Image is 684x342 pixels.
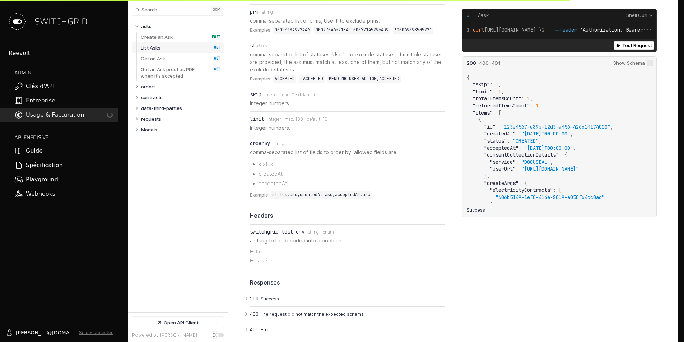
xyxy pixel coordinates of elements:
[206,34,220,40] span: POST
[141,124,221,135] a: Models
[539,138,541,144] span: ,
[261,296,443,302] p: Success
[250,327,259,332] span: 401
[490,159,516,165] span: "service"
[322,117,327,122] span: 10
[141,7,157,13] span: Search
[536,102,539,109] span: 1
[521,166,579,172] span: "[URL][DOMAIN_NAME]"
[128,18,228,312] nav: Table of contents for Api
[250,291,445,306] button: 200 Success
[250,212,445,220] div: Headers
[550,159,553,165] span: ,
[273,75,296,83] code: ACCEPTED
[250,296,259,301] span: 200
[141,23,152,29] p: asks
[273,141,284,146] span: string
[473,82,490,88] span: "skip"
[250,237,445,244] p: a string to be decoded into a boolean
[250,75,270,83] span: Examples
[498,88,501,95] span: 1
[484,152,559,158] span: "consentCollectionDetails"
[34,16,88,27] span: SWITCHGRID
[259,170,445,177] li: createdAt
[250,9,259,15] div: prm
[250,148,445,156] p: comma-separated list of fields to order by, allowed fields are:
[498,82,501,88] span: ,
[141,64,220,81] a: Get an Ask proof as PDF, when it's accepted GET
[141,81,221,92] a: orders
[262,10,273,15] span: string
[521,96,524,102] span: :
[141,83,156,90] p: orders
[292,92,294,97] span: 0
[498,110,501,116] span: [
[622,43,652,48] span: Test Request
[307,117,322,122] div: default:
[250,191,268,199] span: Example
[211,6,222,14] kbd: ⌘ k
[473,88,493,95] span: "limit"
[479,60,489,66] span: 400
[518,145,521,151] span: :
[467,27,542,33] span: [URL][DOMAIN_NAME] \
[527,96,530,102] span: 1
[493,88,495,95] span: :
[132,317,224,328] a: Open API Client
[553,187,556,194] span: :
[250,307,445,322] button: 400 The request did not match the expected schema
[141,21,221,32] a: asks
[478,12,489,19] span: /ask
[259,160,445,168] li: status
[478,117,481,123] span: {
[295,117,303,122] span: 100
[206,45,220,50] span: GET
[285,117,295,122] div: max:
[141,42,220,53] a: List Asks GET
[6,10,29,33] img: Switchgrid Logo
[495,124,498,130] span: :
[261,311,443,318] p: The request did not match the expected schema
[141,53,220,64] a: Get an Ask GET
[141,32,220,42] a: Create an Ask POST
[314,92,317,97] span: 0
[554,27,577,33] span: --header
[613,57,653,70] label: Show Schema
[564,152,567,158] span: {
[206,67,220,72] span: GET
[513,138,539,144] span: "CREATED"
[614,42,654,50] button: Test Request
[141,94,163,101] p: contracts
[250,100,445,107] p: Integer numbers.
[250,229,304,235] div: switchgrid-test-env
[141,92,221,103] a: contracts
[518,180,521,186] span: :
[267,117,281,122] span: integer
[530,102,533,109] span: :
[327,75,401,83] code: PENDING_USER_ACTION,ACCEPTED
[206,56,220,61] span: GET
[250,116,264,122] div: limit
[141,114,221,124] a: requests
[250,43,267,48] div: status
[530,96,533,102] span: ,
[14,69,118,76] h2: ADMIN
[484,138,507,144] span: "status"
[559,152,562,158] span: :
[259,180,445,187] li: acceptedAt
[298,92,314,97] div: default:
[9,49,118,57] div: Reevolt
[250,140,270,146] div: orderBy
[250,92,261,97] div: skip
[250,311,259,317] span: 400
[484,131,516,137] span: "createdAt"
[539,102,541,109] span: ,
[141,116,161,122] p: requests
[490,201,493,208] span: ]
[250,27,270,34] span: Examples
[516,159,518,165] span: :
[271,191,372,199] code: status:asc,createdAt:asc,acceptedAt:asc
[250,17,445,24] p: comma-separated list of prms, Use '!' to exclude prms.
[141,34,173,40] p: Create an Ask
[492,60,501,66] span: 401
